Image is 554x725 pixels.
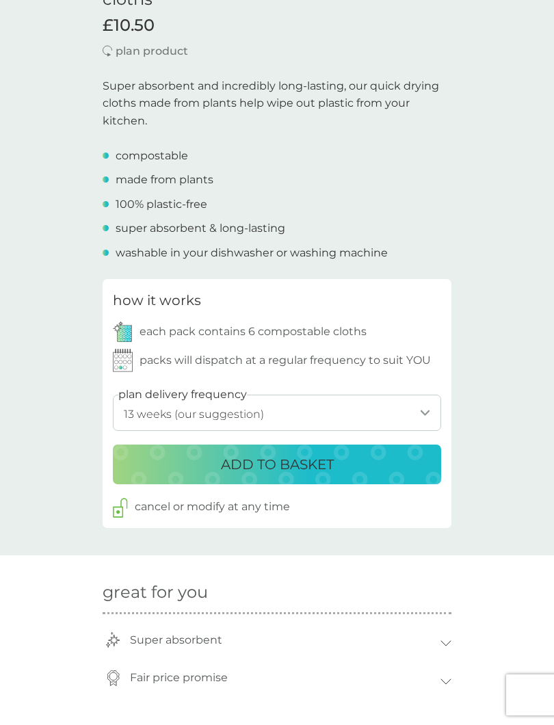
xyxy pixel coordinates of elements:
[103,16,155,36] span: £10.50
[113,289,201,311] h3: how it works
[116,147,188,165] p: compostable
[113,445,441,484] button: ADD TO BASKET
[116,42,188,60] p: plan product
[118,386,247,404] label: plan delivery frequency
[116,220,285,237] p: super absorbent & long-lasting
[116,244,388,262] p: washable in your dishwasher or washing machine
[103,583,451,603] h2: great for you
[140,323,367,341] p: each pack contains 6 compostable cloths
[116,171,213,189] p: made from plants
[123,624,229,656] p: Super absorbent
[123,662,235,694] p: Fair price promise
[105,632,121,648] img: trophey-icon.svg
[103,77,451,130] p: Super absorbent and incredibly long-lasting, our quick drying cloths made from plants help wipe o...
[135,498,290,516] p: cancel or modify at any time
[221,453,334,475] p: ADD TO BASKET
[116,196,207,213] p: 100% plastic-free
[105,670,121,686] img: coin-icon.svg
[140,352,431,369] p: packs will dispatch at a regular frequency to suit YOU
